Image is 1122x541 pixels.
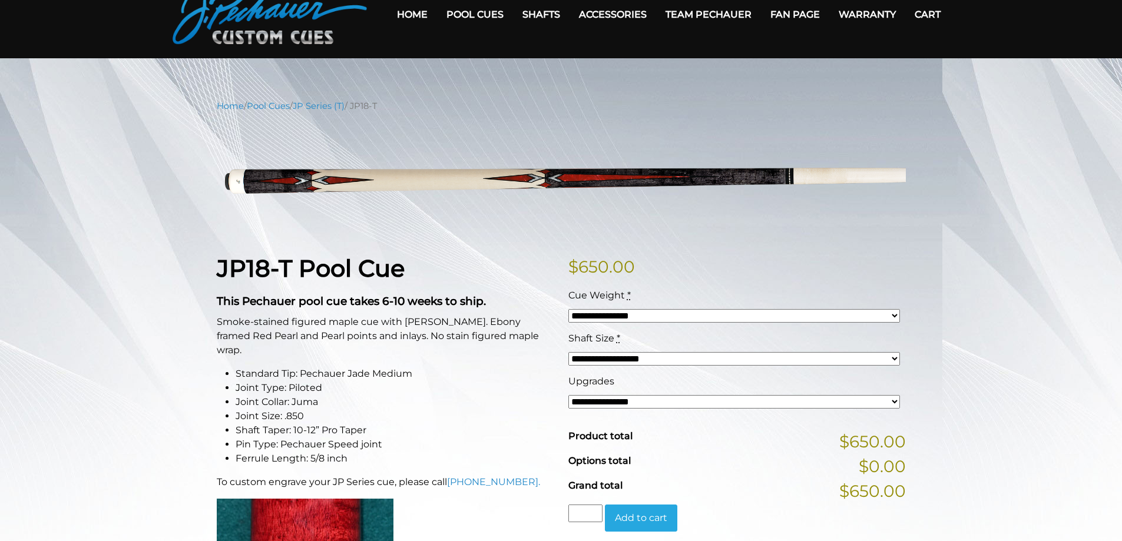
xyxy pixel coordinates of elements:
[247,101,290,111] a: Pool Cues
[568,257,635,277] bdi: 650.00
[236,437,554,452] li: Pin Type: Pechauer Speed joint
[605,505,677,532] button: Add to cart
[859,454,906,479] span: $0.00
[568,505,603,522] input: Product quantity
[236,409,554,423] li: Joint Size: .850
[568,290,625,301] span: Cue Weight
[617,333,620,344] abbr: required
[236,367,554,381] li: Standard Tip: Pechauer Jade Medium
[568,430,633,442] span: Product total
[568,333,614,344] span: Shaft Size
[217,294,486,308] strong: This Pechauer pool cue takes 6-10 weeks to ship.
[568,257,578,277] span: $
[839,479,906,503] span: $650.00
[568,480,623,491] span: Grand total
[217,254,405,283] strong: JP18-T Pool Cue
[293,101,345,111] a: JP Series (T)
[568,455,631,466] span: Options total
[568,376,614,387] span: Upgrades
[217,315,554,357] p: Smoke-stained figured maple cue with [PERSON_NAME]. Ebony framed Red Pearl and Pearl points and i...
[236,395,554,409] li: Joint Collar: Juma
[236,381,554,395] li: Joint Type: Piloted
[217,475,554,489] p: To custom engrave your JP Series cue, please call
[217,101,244,111] a: Home
[217,121,906,236] img: jp18-T.png
[839,429,906,454] span: $650.00
[627,290,631,301] abbr: required
[447,476,540,487] a: [PHONE_NUMBER].
[236,423,554,437] li: Shaft Taper: 10-12” Pro Taper
[217,99,906,112] nav: Breadcrumb
[236,452,554,466] li: Ferrule Length: 5/8 inch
